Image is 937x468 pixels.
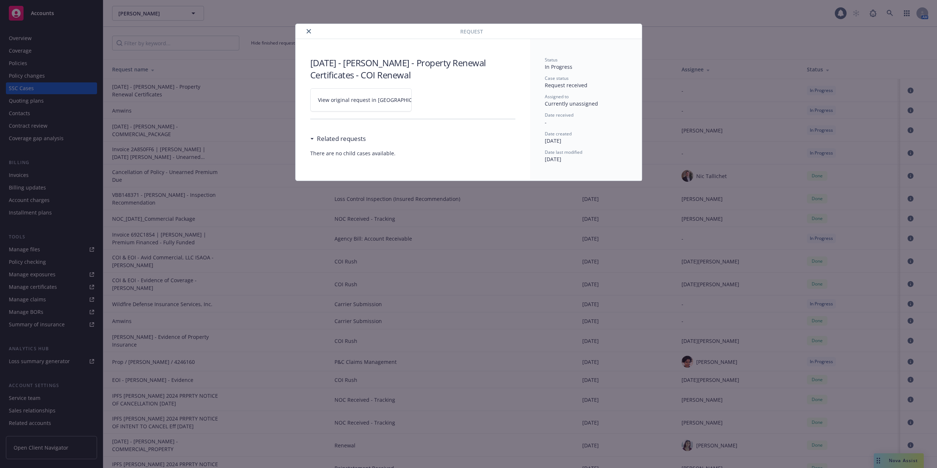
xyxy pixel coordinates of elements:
span: Request [460,28,483,35]
h3: [DATE] - [PERSON_NAME] - Property Renewal Certificates - COI Renewal [310,57,515,81]
button: close [304,27,313,36]
span: [DATE] [545,137,561,144]
h3: Related requests [317,134,366,143]
span: Currently unassigned [545,100,598,107]
span: View original request in [GEOGRAPHIC_DATA] [318,96,429,104]
span: There are no child cases available. [310,149,515,157]
span: In Progress [545,63,572,70]
span: Case status [545,75,569,81]
span: Date received [545,112,573,118]
span: Date created [545,131,572,137]
span: Assigned to [545,93,569,100]
span: Date last modified [545,149,582,155]
div: Related requests [310,134,366,143]
a: View original request in [GEOGRAPHIC_DATA] [310,88,412,111]
span: Request received [545,82,587,89]
span: Status [545,57,558,63]
span: - [545,119,547,126]
span: [DATE] [545,156,561,163]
